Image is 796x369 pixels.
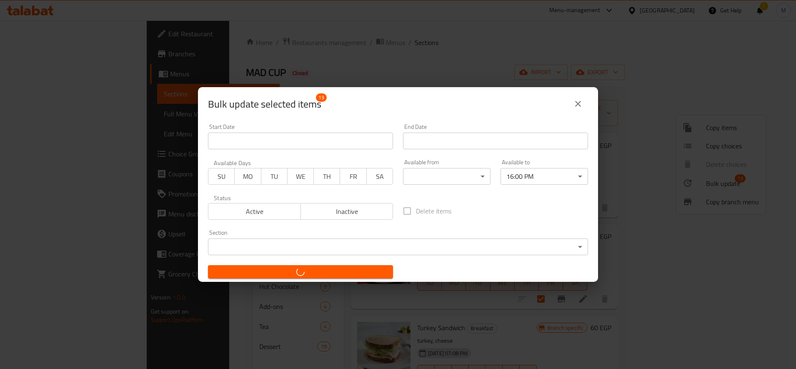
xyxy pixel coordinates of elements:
[261,168,288,185] button: TU
[366,168,393,185] button: SA
[403,168,491,185] div: ​
[304,206,390,218] span: Inactive
[234,168,261,185] button: MO
[208,203,301,220] button: Active
[343,171,363,183] span: FR
[316,93,327,102] span: 13
[300,203,393,220] button: Inactive
[317,171,337,183] span: TH
[416,206,451,216] span: Delete items
[370,171,390,183] span: SA
[340,168,366,185] button: FR
[291,171,310,183] span: WE
[212,206,298,218] span: Active
[313,168,340,185] button: TH
[238,171,258,183] span: MO
[568,94,588,114] button: close
[287,168,314,185] button: WE
[208,168,235,185] button: SU
[208,98,321,111] span: Selected items count
[208,238,588,255] div: ​
[265,171,284,183] span: TU
[212,171,231,183] span: SU
[501,168,588,185] div: 16:00 PM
